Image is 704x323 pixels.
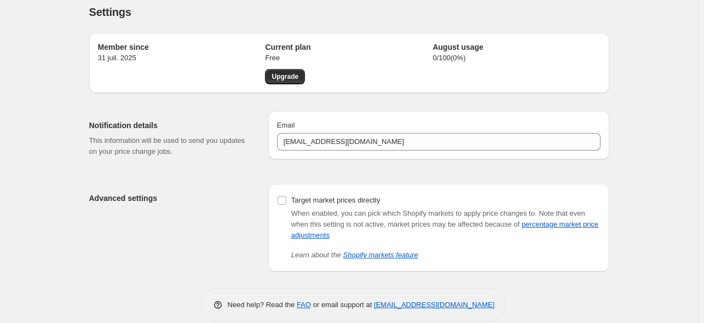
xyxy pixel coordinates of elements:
p: 31 juil. 2025 [98,53,266,64]
span: Settings [89,6,131,18]
h2: Advanced settings [89,193,251,204]
a: FAQ [297,301,311,309]
span: Need help? Read the [228,301,297,309]
h2: Current plan [265,42,432,53]
h2: Member since [98,42,266,53]
span: Note that even when this setting is not active, market prices may be affected because of [291,209,598,239]
span: Email [277,121,295,129]
span: Target market prices directly [291,196,380,204]
a: Upgrade [265,69,305,84]
span: or email support at [311,301,374,309]
h2: August usage [432,42,600,53]
span: When enabled, you can pick which Shopify markets to apply price changes to. [291,209,537,217]
p: 0 / 100 ( 0 %) [432,53,600,64]
p: Free [265,53,432,64]
a: Shopify markets feature [343,251,418,259]
h2: Notification details [89,120,251,131]
span: Upgrade [272,72,298,81]
a: [EMAIL_ADDRESS][DOMAIN_NAME] [374,301,494,309]
i: Learn about the [291,251,418,259]
p: This information will be used to send you updates on your price change jobs. [89,135,251,157]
